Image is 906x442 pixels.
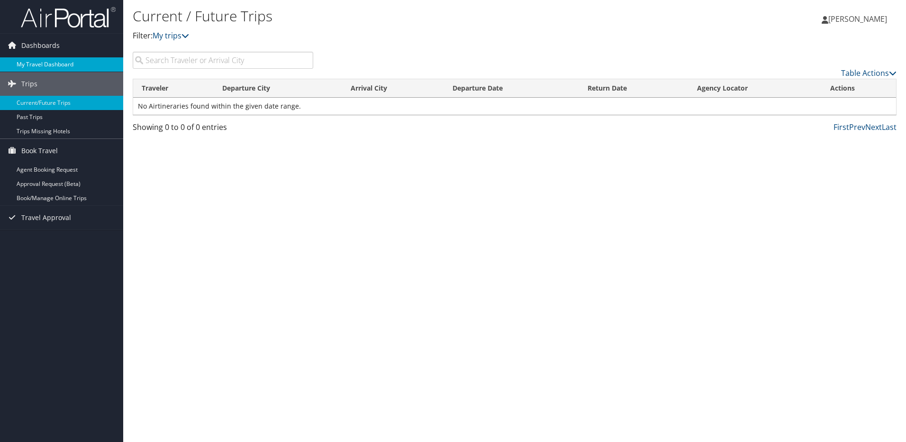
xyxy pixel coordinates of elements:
[882,122,897,132] a: Last
[133,6,642,26] h1: Current / Future Trips
[828,14,887,24] span: [PERSON_NAME]
[21,34,60,57] span: Dashboards
[21,72,37,96] span: Trips
[444,79,579,98] th: Departure Date: activate to sort column descending
[21,206,71,230] span: Travel Approval
[579,79,689,98] th: Return Date: activate to sort column ascending
[822,5,897,33] a: [PERSON_NAME]
[21,6,116,28] img: airportal-logo.png
[21,139,58,163] span: Book Travel
[214,79,342,98] th: Departure City: activate to sort column ascending
[865,122,882,132] a: Next
[153,30,189,41] a: My trips
[834,122,849,132] a: First
[342,79,444,98] th: Arrival City: activate to sort column ascending
[841,68,897,78] a: Table Actions
[689,79,822,98] th: Agency Locator: activate to sort column ascending
[849,122,865,132] a: Prev
[133,30,642,42] p: Filter:
[822,79,896,98] th: Actions
[133,52,313,69] input: Search Traveler or Arrival City
[133,79,214,98] th: Traveler: activate to sort column ascending
[133,98,896,115] td: No Airtineraries found within the given date range.
[133,121,313,138] div: Showing 0 to 0 of 0 entries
